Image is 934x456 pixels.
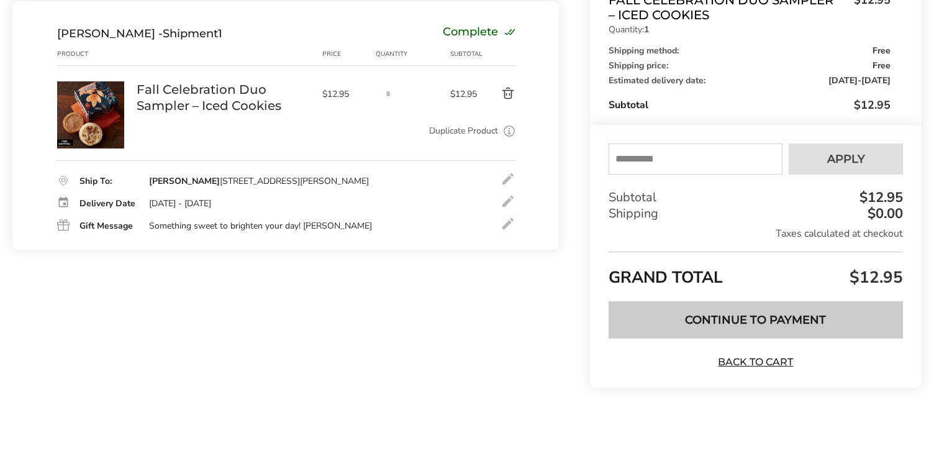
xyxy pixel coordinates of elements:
[609,206,903,222] div: Shipping
[479,86,515,101] button: Delete product
[322,88,370,100] span: $12.95
[712,355,799,369] a: Back to Cart
[609,62,891,70] div: Shipping price:
[149,221,372,232] div: Something sweet to brighten your day! [PERSON_NAME]
[856,191,903,204] div: $12.95
[57,81,124,148] img: Fall Celebration Duo Sampler – Iced Cookies
[57,49,137,59] div: Product
[609,189,903,206] div: Subtotal
[149,198,211,209] div: [DATE] - [DATE]
[854,98,891,112] span: $12.95
[137,81,310,114] a: Fall Celebration Duo Sampler – Iced Cookies
[789,144,903,175] button: Apply
[79,222,137,230] div: Gift Message
[609,98,891,112] div: Subtotal
[828,76,891,85] span: -
[450,49,480,59] div: Subtotal
[218,27,222,40] span: 1
[609,25,891,34] p: Quantity:
[864,207,903,221] div: $0.00
[57,27,163,40] span: [PERSON_NAME] -
[609,252,903,292] div: GRAND TOTAL
[376,81,401,106] input: Quantity input
[79,177,137,186] div: Ship To:
[429,124,498,138] a: Duplicate Product
[873,47,891,55] span: Free
[846,267,903,288] span: $12.95
[376,49,450,59] div: Quantity
[57,27,222,40] div: Shipment
[57,81,124,93] a: Fall Celebration Duo Sampler – Iced Cookies
[609,76,891,85] div: Estimated delivery date:
[827,153,865,165] span: Apply
[609,301,903,339] button: Continue to Payment
[79,199,137,208] div: Delivery Date
[828,75,858,86] span: [DATE]
[149,176,369,187] div: [STREET_ADDRESS][PERSON_NAME]
[322,49,376,59] div: Price
[873,62,891,70] span: Free
[861,75,891,86] span: [DATE]
[644,24,649,35] strong: 1
[609,227,903,240] div: Taxes calculated at checkout
[609,47,891,55] div: Shipping method:
[149,175,220,187] strong: [PERSON_NAME]
[443,27,515,40] div: Complete
[450,88,480,100] span: $12.95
